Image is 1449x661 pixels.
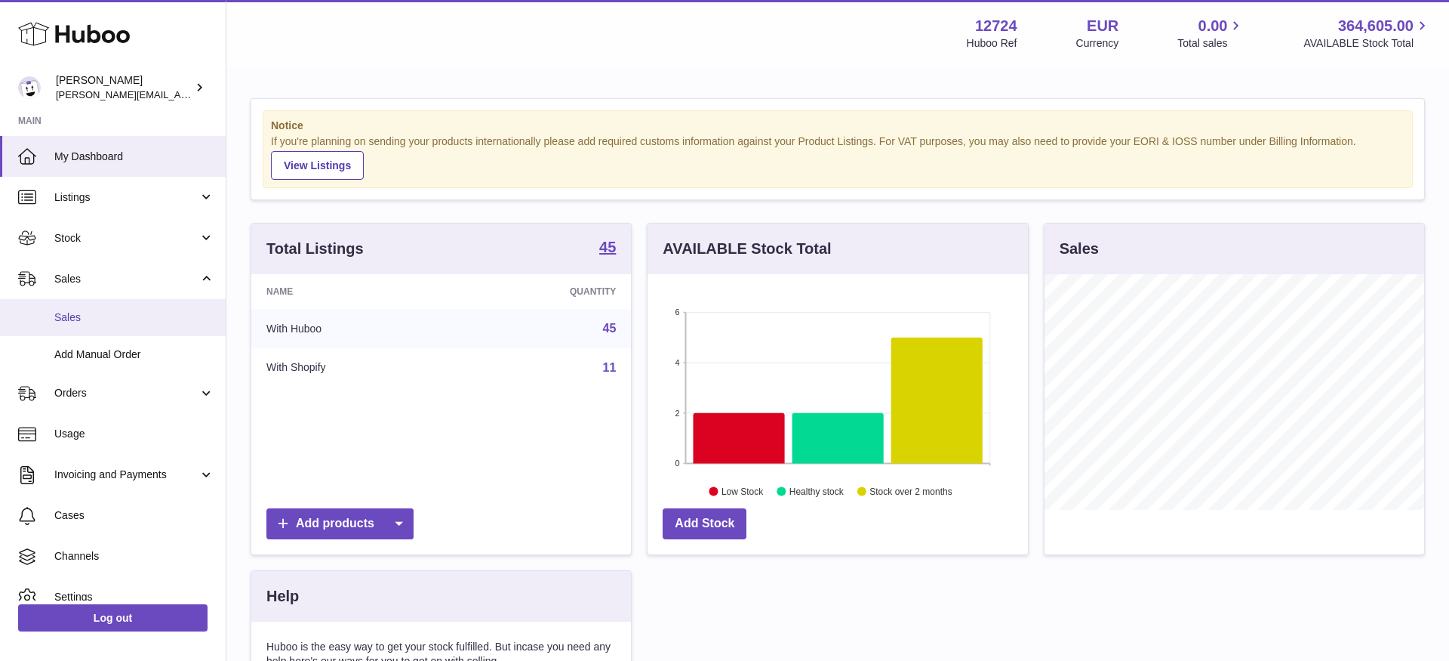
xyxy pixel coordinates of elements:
[56,88,303,100] span: [PERSON_NAME][EMAIL_ADDRESS][DOMAIN_NAME]
[271,134,1404,180] div: If you're planning on sending your products internationally please add required customs informati...
[1198,16,1228,36] span: 0.00
[1076,36,1119,51] div: Currency
[54,347,214,362] span: Add Manual Order
[675,358,680,367] text: 4
[675,459,680,468] text: 0
[675,408,680,417] text: 2
[266,586,299,607] h3: Help
[54,468,198,482] span: Invoicing and Payments
[975,16,1017,36] strong: 12724
[54,427,214,441] span: Usage
[18,76,41,99] img: sebastian@ffern.co
[599,239,616,258] a: 45
[789,486,844,496] text: Healthy stock
[54,508,214,523] span: Cases
[663,508,746,539] a: Add Stock
[1303,36,1431,51] span: AVAILABLE Stock Total
[251,348,456,388] td: With Shopify
[251,309,456,348] td: With Huboo
[54,549,214,564] span: Channels
[603,322,617,335] a: 45
[54,150,214,164] span: My Dashboard
[1338,16,1414,36] span: 364,605.00
[599,239,616,255] strong: 45
[56,73,192,102] div: [PERSON_NAME]
[721,486,764,496] text: Low Stock
[1060,239,1099,259] h3: Sales
[456,274,631,309] th: Quantity
[54,272,198,286] span: Sales
[663,239,831,259] h3: AVAILABLE Stock Total
[266,239,364,259] h3: Total Listings
[54,386,198,400] span: Orders
[54,590,214,604] span: Settings
[1177,16,1244,51] a: 0.00 Total sales
[54,231,198,246] span: Stock
[266,508,414,539] a: Add products
[271,151,364,180] a: View Listings
[603,361,617,374] a: 11
[18,604,208,632] a: Log out
[870,486,952,496] text: Stock over 2 months
[271,119,1404,133] strong: Notice
[675,307,680,317] text: 6
[1303,16,1431,51] a: 364,605.00 AVAILABLE Stock Total
[967,36,1017,51] div: Huboo Ref
[1177,36,1244,51] span: Total sales
[251,274,456,309] th: Name
[54,310,214,325] span: Sales
[54,190,198,205] span: Listings
[1087,16,1118,36] strong: EUR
